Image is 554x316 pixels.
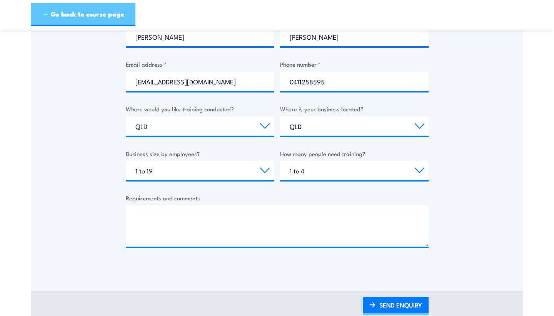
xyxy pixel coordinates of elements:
a: ← Go back to course page [31,3,135,26]
label: How many people need training? [280,149,429,158]
label: Requirements and comments [126,193,429,202]
label: Where would you like training conducted? [126,104,274,113]
label: Phone number [280,60,429,69]
a: SEND ENQUIRY [363,297,429,315]
label: Email address [126,60,274,69]
label: Business size by employees? [126,149,274,158]
label: Where is your business located? [280,104,429,113]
